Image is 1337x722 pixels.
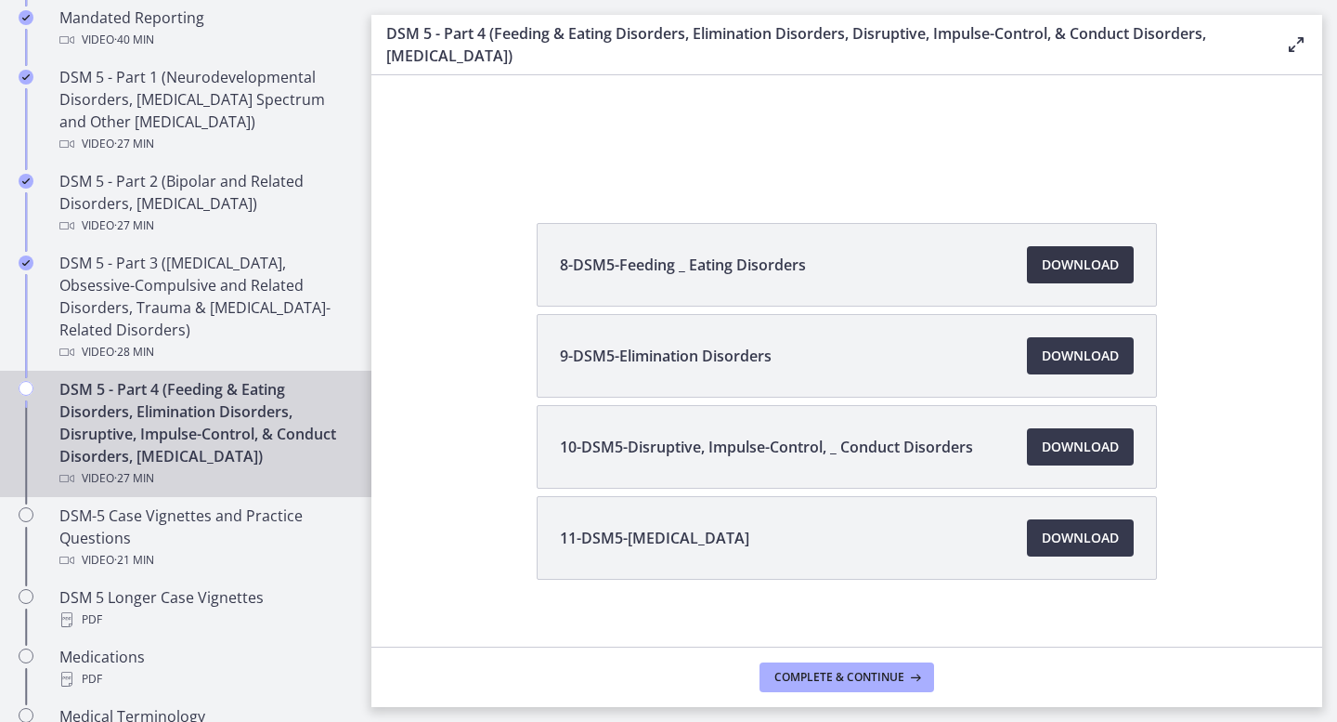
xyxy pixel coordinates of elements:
div: Video [59,341,349,363]
div: PDF [59,668,349,690]
span: · 40 min [114,29,154,51]
div: DSM 5 - Part 4 (Feeding & Eating Disorders, Elimination Disorders, Disruptive, Impulse-Control, &... [59,378,349,490]
div: Video [59,29,349,51]
span: · 21 min [114,549,154,571]
div: PDF [59,609,349,631]
span: 9-DSM5-Elimination Disorders [560,345,772,367]
span: · 27 min [114,133,154,155]
span: Download [1042,254,1119,276]
a: Download [1027,246,1134,283]
span: · 27 min [114,215,154,237]
div: Video [59,467,349,490]
i: Completed [19,70,33,85]
span: Download [1042,345,1119,367]
span: 10-DSM5-Disruptive, Impulse-Control, _ Conduct Disorders [560,436,973,458]
div: DSM 5 - Part 3 ([MEDICAL_DATA], Obsessive-Compulsive and Related Disorders, Trauma & [MEDICAL_DAT... [59,252,349,363]
span: Download [1042,436,1119,458]
button: Complete & continue [759,663,934,692]
span: Complete & continue [774,670,904,685]
div: Video [59,215,349,237]
div: DSM 5 Longer Case Vignettes [59,586,349,631]
div: Video [59,549,349,571]
a: Download [1027,519,1134,557]
a: Download [1027,337,1134,374]
div: Medications [59,646,349,690]
span: · 28 min [114,341,154,363]
div: DSM-5 Case Vignettes and Practice Questions [59,505,349,571]
a: Download [1027,428,1134,466]
i: Completed [19,256,33,270]
i: Completed [19,174,33,189]
span: Download [1042,527,1119,549]
div: DSM 5 - Part 1 (Neurodevelopmental Disorders, [MEDICAL_DATA] Spectrum and Other [MEDICAL_DATA]) [59,66,349,155]
span: 8-DSM5-Feeding _ Eating Disorders [560,254,806,276]
i: Completed [19,10,33,25]
span: 11-DSM5-[MEDICAL_DATA] [560,527,749,549]
h3: DSM 5 - Part 4 (Feeding & Eating Disorders, Elimination Disorders, Disruptive, Impulse-Control, &... [386,22,1255,67]
div: Mandated Reporting [59,7,349,51]
div: DSM 5 - Part 2 (Bipolar and Related Disorders, [MEDICAL_DATA]) [59,170,349,237]
div: Video [59,133,349,155]
span: · 27 min [114,467,154,490]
